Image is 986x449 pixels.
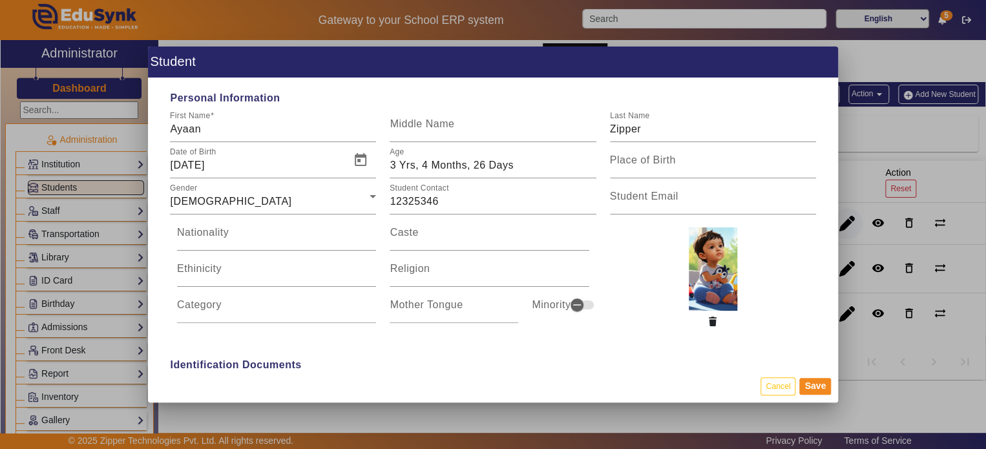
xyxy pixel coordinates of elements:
span: Identification Documents [163,357,823,373]
span: Personal Information [163,90,823,106]
input: First Name* [170,121,376,137]
mat-label: Minority [532,297,571,313]
input: Last Name [610,121,816,137]
mat-label: Category [177,299,222,310]
mat-label: Religion [390,263,430,274]
input: Category [177,302,377,318]
mat-label: Middle Name [390,118,454,129]
input: Religion [390,266,589,282]
mat-label: Mother Tongue [390,299,463,310]
mat-label: Student Email [610,191,678,202]
input: Nationality [177,230,377,245]
span: [DEMOGRAPHIC_DATA] [170,196,291,207]
mat-label: Caste [390,227,418,238]
input: Student Contact [390,194,596,209]
input: Caste [390,230,589,245]
mat-label: Age [390,148,404,156]
button: Open calendar [345,145,376,176]
mat-label: Last Name [610,112,649,120]
button: Save [799,378,831,395]
h1: Student [148,47,838,77]
input: Age [390,158,596,173]
mat-label: Place of Birth [610,154,676,165]
input: Ethinicity [177,266,377,282]
mat-label: First Name [170,112,210,120]
mat-label: Date of Birth [170,148,216,156]
input: Student Email [610,194,816,209]
mat-label: Nationality [177,227,229,238]
input: Middle Name [390,121,596,137]
img: ef996a47-5e70-4dc8-bbd6-8977c6661d5c [689,227,737,311]
mat-label: Gender [170,184,197,193]
input: Date of Birth [170,158,342,173]
button: Cancel [760,377,795,395]
mat-label: Ethinicity [177,263,222,274]
input: Place of Birth [610,158,816,173]
mat-label: Student Contact [390,184,449,193]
